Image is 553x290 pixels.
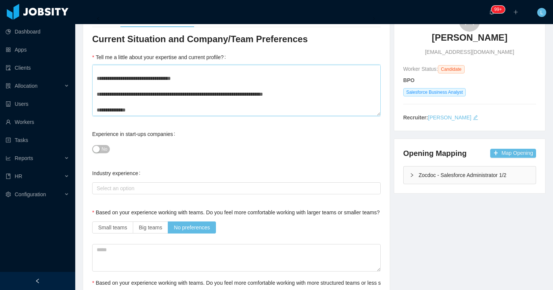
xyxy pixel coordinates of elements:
a: [PERSON_NAME] [432,32,507,48]
i: icon: right [410,173,414,177]
i: icon: line-chart [6,156,11,161]
a: icon: auditClients [6,60,69,75]
i: icon: bell [489,9,494,15]
span: Small teams [98,224,127,230]
sup: 2148 [491,6,505,13]
i: icon: book [6,174,11,179]
label: Based on your experience working with teams. Do you feel more comfortable working with more struc... [92,280,425,286]
label: Industry experience [92,170,143,176]
a: icon: pie-chartDashboard [6,24,69,39]
span: Configuration [15,191,46,197]
i: icon: edit [473,115,478,120]
i: icon: setting [6,192,11,197]
a: icon: userWorkers [6,114,69,130]
i: icon: solution [6,83,11,89]
span: Salesforce Business Analyst [403,88,466,96]
span: HR [15,173,22,179]
h3: Current Situation and Company/Team Preferences [92,33,381,45]
span: Candidate [438,65,465,73]
i: icon: plus [513,9,518,15]
span: [EMAIL_ADDRESS][DOMAIN_NAME] [425,48,514,56]
strong: Recruiter: [403,114,428,121]
h4: Opening Mapping [403,148,467,159]
i: icon: left [96,17,100,21]
span: No [102,145,107,153]
label: Based on your experience working with teams. Do you feel more comfortable working with larger tea... [92,209,385,215]
a: icon: profileTasks [6,133,69,148]
div: icon: rightZocdoc - Salesforce Administrator 1/2 [404,166,536,184]
span: Allocation [15,83,38,89]
span: Big teams [139,224,162,230]
a: icon: robotUsers [6,96,69,111]
div: Select an option [97,185,373,192]
label: Experience in start-ups companies [92,131,178,137]
a: icon: appstoreApps [6,42,69,57]
i: icon: right [372,17,376,21]
h3: [PERSON_NAME] [432,32,507,44]
span: No preferences [174,224,210,230]
label: Tell me a little about your expertise and current profile? [92,54,229,60]
span: Worker Status: [403,66,438,72]
a: [PERSON_NAME] [428,114,471,121]
textarea: Tell me a little about your expertise and current profile? [92,65,381,116]
input: Industry experience [94,184,99,193]
button: icon: plusMap Opening [490,149,536,158]
span: L [540,8,543,17]
strong: BPO [403,77,415,83]
button: Experience in start-ups companies [92,145,110,153]
span: Reports [15,155,33,161]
